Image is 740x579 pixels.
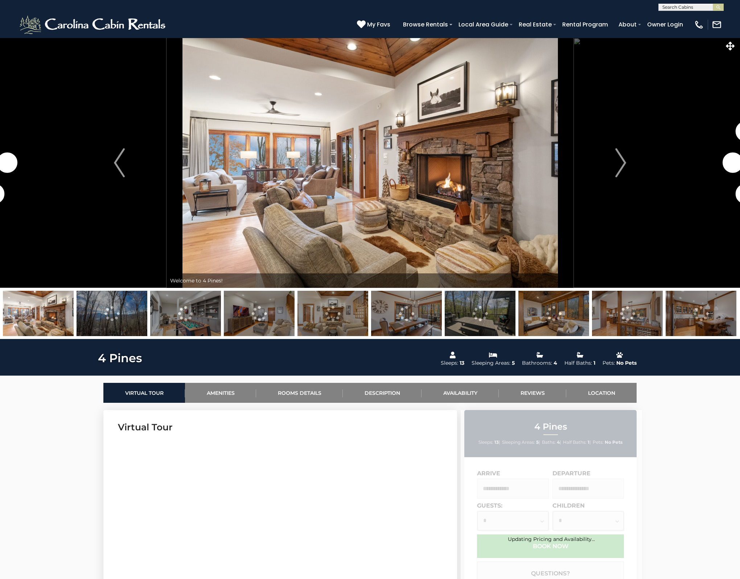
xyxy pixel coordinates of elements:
[566,383,637,403] a: Location
[118,421,443,434] h3: Virtual Tour
[114,148,125,177] img: arrow
[72,38,166,288] button: Previous
[422,383,499,403] a: Availability
[297,291,368,336] img: 165405909
[77,291,147,336] img: 165468330
[3,291,74,336] img: 165405908
[224,291,295,336] img: 165405942
[343,383,422,403] a: Description
[712,20,722,30] img: mail-regular-white.png
[592,291,663,336] img: 165405913
[371,291,442,336] img: 165405916
[399,18,452,31] a: Browse Rentals
[367,20,390,29] span: My Favs
[666,291,736,336] img: 165405914
[103,383,185,403] a: Virtual Tour
[615,148,626,177] img: arrow
[559,18,612,31] a: Rental Program
[644,18,687,31] a: Owner Login
[694,20,704,30] img: phone-regular-white.png
[499,383,566,403] a: Reviews
[357,20,392,29] a: My Favs
[518,291,589,336] img: 165405918
[18,14,169,36] img: White-1-2.png
[515,18,555,31] a: Real Estate
[455,18,512,31] a: Local Area Guide
[166,273,573,288] div: Welcome to 4 Pines!
[150,291,221,336] img: 165405944
[256,383,343,403] a: Rooms Details
[185,383,256,403] a: Amenities
[615,18,640,31] a: About
[461,536,642,542] div: Updating Pricing and Availability...
[445,291,515,336] img: 168540248
[573,38,668,288] button: Next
